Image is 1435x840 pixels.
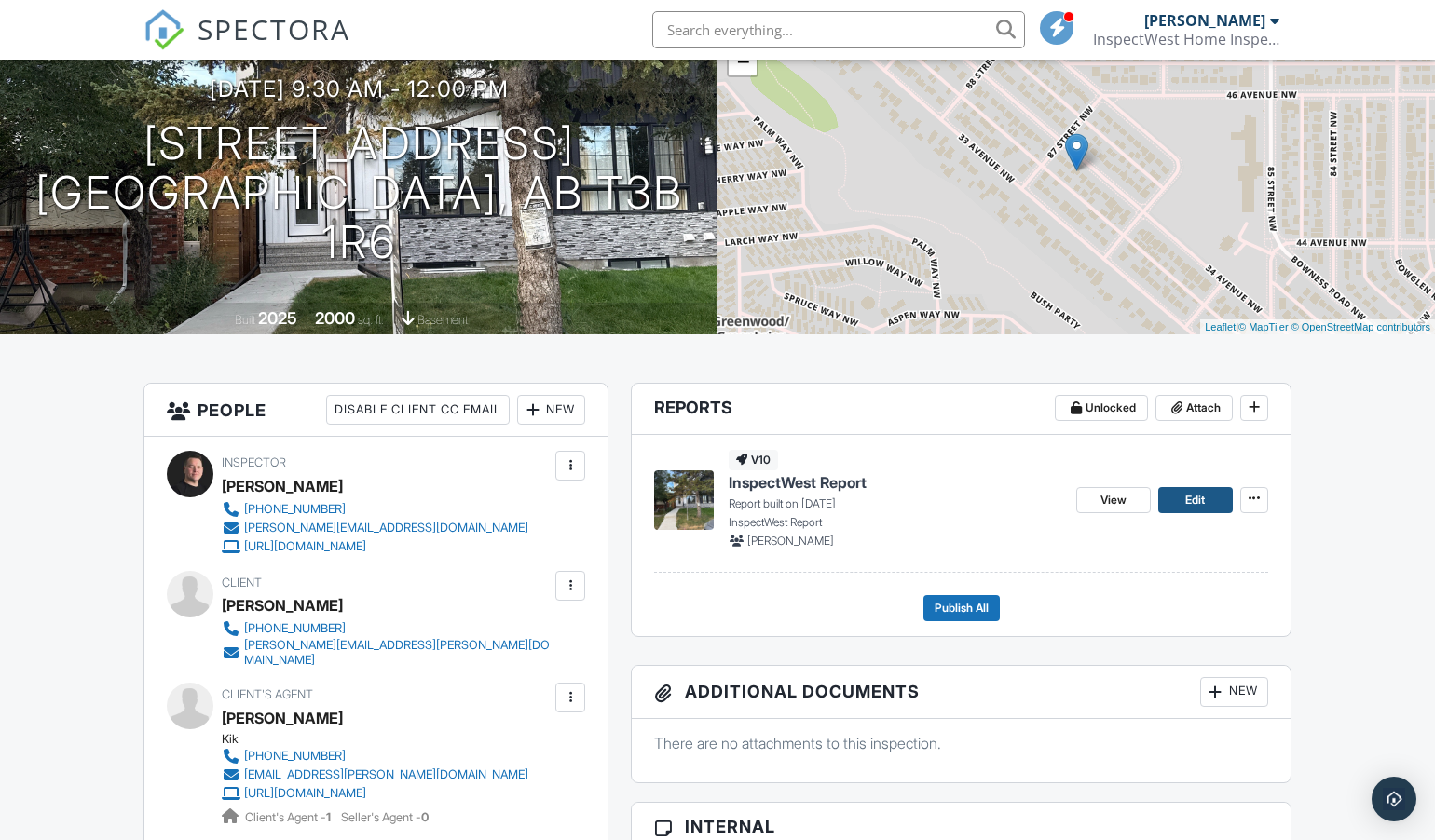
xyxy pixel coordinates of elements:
div: [URL][DOMAIN_NAME] [244,539,366,554]
div: Disable Client CC Email [326,395,510,425]
div: New [517,395,585,425]
strong: 0 [421,810,429,824]
span: Built [235,313,255,327]
div: 2025 [258,308,297,328]
div: InspectWest Home Inspection Ltd. [1093,30,1279,48]
div: 2000 [315,308,355,328]
span: Seller's Agent - [341,810,429,824]
a: [EMAIL_ADDRESS][PERSON_NAME][DOMAIN_NAME] [222,765,528,784]
div: [PERSON_NAME][EMAIL_ADDRESS][PERSON_NAME][DOMAIN_NAME] [244,638,551,668]
a: [URL][DOMAIN_NAME] [222,784,528,803]
div: Open Intercom Messenger [1372,777,1416,821]
a: [URL][DOMAIN_NAME] [222,537,528,556]
span: sq. ft. [358,313,384,327]
span: Inspector [222,455,286,469]
span: SPECTORA [198,9,350,48]
a: [PERSON_NAME][EMAIL_ADDRESS][PERSON_NAME][DOMAIN_NAME] [222,638,551,668]
a: [PHONE_NUMBER] [222,619,551,638]
span: basement [417,313,468,327]
a: [PHONE_NUMBER] [222,747,528,765]
span: Client [222,576,262,589]
h3: Additional Documents [632,666,1291,719]
a: [PHONE_NUMBER] [222,500,528,519]
h3: People [144,384,608,437]
p: There are no attachments to this inspection. [654,733,1268,753]
a: SPECTORA [143,25,350,64]
a: [PERSON_NAME] [222,704,343,732]
input: Search everything... [652,11,1025,48]
a: Zoom out [729,47,757,75]
div: [PHONE_NUMBER] [244,502,346,517]
div: [PERSON_NAME][EMAIL_ADDRESS][DOMAIN_NAME] [244,521,528,535]
span: Client's Agent [222,687,313,701]
div: Kik [222,732,543,747]
a: [PERSON_NAME][EMAIL_ADDRESS][DOMAIN_NAME] [222,519,528,537]
div: New [1200,677,1268,707]
a: © OpenStreetMap contributors [1291,321,1430,332]
span: Client's Agent - [245,810,334,824]
div: | [1200,319,1435,335]
div: [PHONE_NUMBER] [244,621,346,636]
div: [PERSON_NAME] [1144,11,1265,30]
h1: [STREET_ADDRESS] [GEOGRAPHIC_DATA], AB T3B 1R6 [30,119,688,266]
div: [PHONE_NUMBER] [244,749,346,764]
div: [PERSON_NAME] [222,591,343,619]
strong: 1 [326,810,331,824]
a: © MapTiler [1238,321,1289,332]
img: The Best Home Inspection Software - Spectora [143,9,184,50]
a: Leaflet [1205,321,1236,332]
div: [EMAIL_ADDRESS][PERSON_NAME][DOMAIN_NAME] [244,767,528,782]
div: [URL][DOMAIN_NAME] [244,786,366,801]
div: [PERSON_NAME] [222,472,343,500]
h3: [DATE] 9:30 am - 12:00 pm [210,76,509,102]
